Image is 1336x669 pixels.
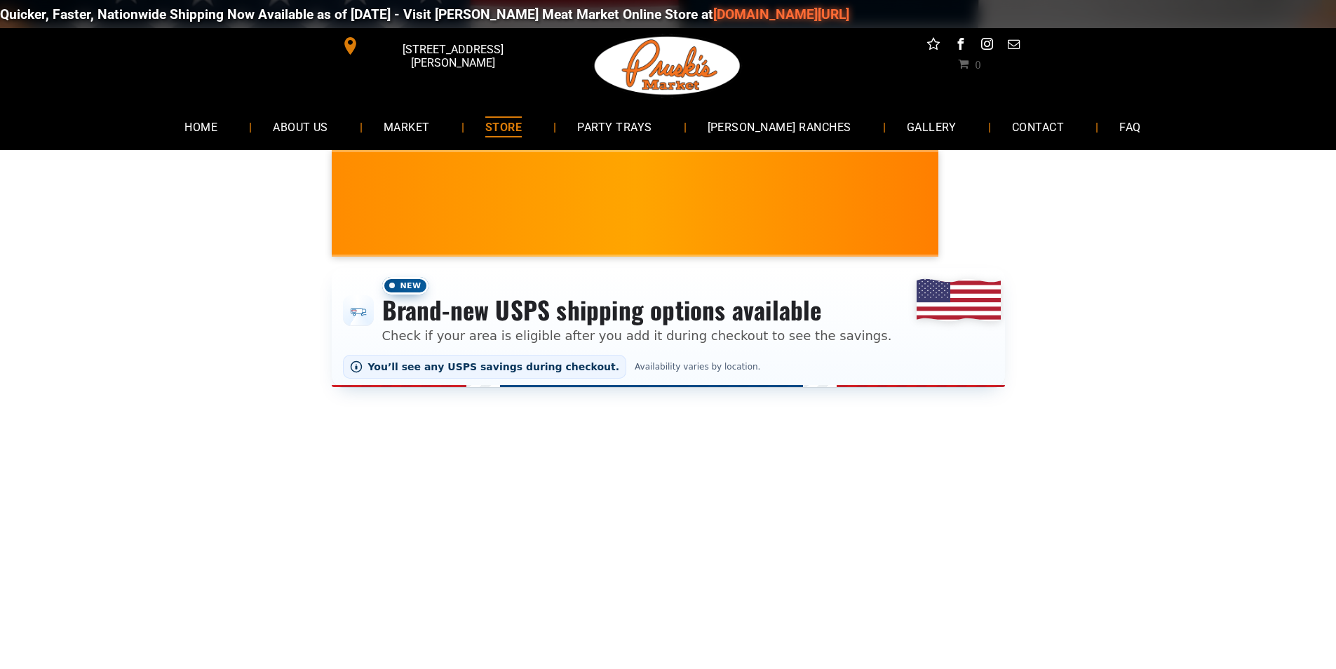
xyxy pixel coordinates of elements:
[1098,108,1161,145] a: FAQ
[886,108,978,145] a: GALLERY
[362,36,543,76] span: [STREET_ADDRESS][PERSON_NAME]
[677,6,814,22] a: [DOMAIN_NAME][URL]
[978,35,996,57] a: instagram
[368,361,620,372] span: You’ll see any USPS savings during checkout.
[687,108,872,145] a: [PERSON_NAME] RANCHES
[332,35,546,57] a: [STREET_ADDRESS][PERSON_NAME]
[464,108,543,145] a: STORE
[556,108,673,145] a: PARTY TRAYS
[991,108,1085,145] a: CONTACT
[382,326,892,345] p: Check if your area is eligible after you add it during checkout to see the savings.
[889,213,1164,236] span: [PERSON_NAME] MARKET
[363,108,451,145] a: MARKET
[1004,35,1023,57] a: email
[951,35,969,57] a: facebook
[592,28,743,104] img: Pruski-s+Market+HQ+Logo2-1920w.png
[975,58,980,69] span: 0
[632,362,763,372] span: Availability varies by location.
[332,268,1005,387] div: Shipping options announcement
[924,35,943,57] a: Social network
[252,108,349,145] a: ABOUT US
[382,277,429,295] span: New
[163,108,238,145] a: HOME
[382,295,892,325] h3: Brand-new USPS shipping options available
